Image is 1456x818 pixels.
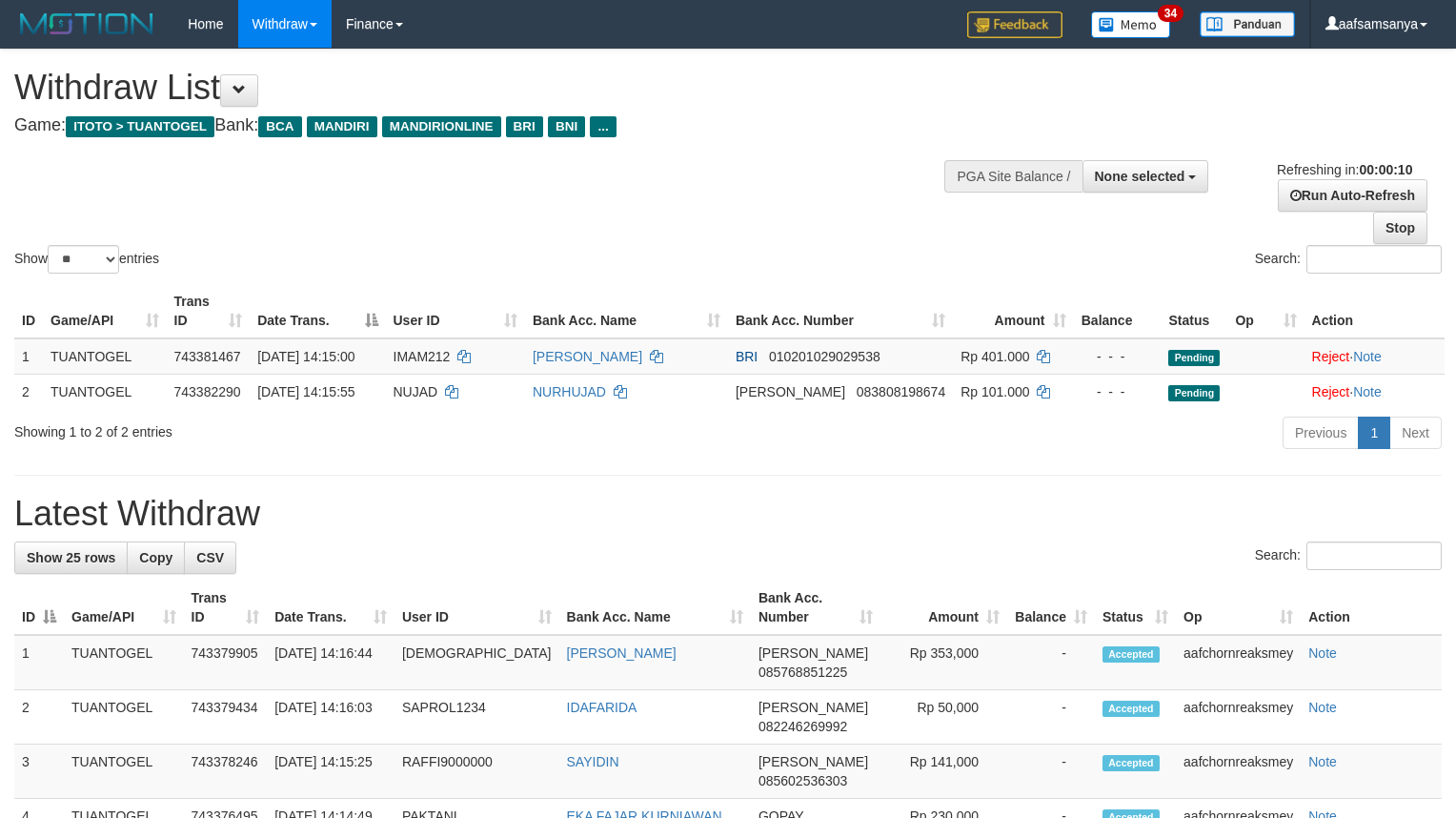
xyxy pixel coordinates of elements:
a: 1 [1358,417,1390,449]
span: 743382290 [174,384,241,399]
span: 34 [1158,5,1183,22]
label: Search: [1255,542,1442,570]
td: - [1007,745,1095,799]
h4: Game: Bank: [14,116,952,135]
th: Date Trans.: activate to sort column ascending [267,581,394,635]
button: None selected [1082,160,1209,193]
a: [PERSON_NAME] [567,645,677,661]
a: Note [1353,384,1382,399]
td: TUANTOGEL [43,374,167,409]
span: [PERSON_NAME] [758,645,868,661]
img: MOTION_logo.png [14,10,159,38]
td: 743378246 [184,745,268,799]
td: 743379905 [184,635,268,690]
th: Action [1304,284,1445,338]
td: TUANTOGEL [64,745,184,799]
th: ID [14,284,43,338]
a: Copy [127,542,185,574]
th: Amount: activate to sort column ascending [880,581,1007,635]
span: BNI [548,116,585,137]
a: Run Auto-Refresh [1278,179,1427,212]
a: Note [1308,754,1337,769]
th: Action [1301,581,1442,635]
td: 1 [14,635,64,690]
span: None selected [1095,169,1185,184]
td: 2 [14,374,43,409]
th: Op: activate to sort column ascending [1176,581,1301,635]
span: Copy 010201029029538 to clipboard [769,349,880,364]
span: BCA [258,116,301,137]
span: [PERSON_NAME] [758,700,868,715]
th: Bank Acc. Number: activate to sort column ascending [728,284,953,338]
span: [PERSON_NAME] [736,384,845,399]
span: Accepted [1102,646,1160,663]
span: Rp 401.000 [961,349,1029,364]
div: - - - [1082,382,1154,401]
div: PGA Site Balance / [944,160,1082,193]
td: TUANTOGEL [64,690,184,745]
td: aafchornreaksmey [1176,690,1301,745]
td: [DATE] 14:16:03 [267,690,394,745]
td: RAFFI9000000 [394,745,559,799]
span: Copy 082246269992 to clipboard [758,719,847,734]
td: TUANTOGEL [64,635,184,690]
span: BRI [506,116,543,137]
th: User ID: activate to sort column ascending [394,581,559,635]
td: 2 [14,690,64,745]
th: Op: activate to sort column ascending [1227,284,1304,338]
td: 743379434 [184,690,268,745]
td: 3 [14,745,64,799]
span: Copy 083808198674 to clipboard [857,384,945,399]
span: ITOTO > TUANTOGEL [66,116,214,137]
td: [DEMOGRAPHIC_DATA] [394,635,559,690]
th: Amount: activate to sort column ascending [953,284,1073,338]
a: Show 25 rows [14,542,128,574]
input: Search: [1306,542,1442,570]
span: 743381467 [174,349,241,364]
th: ID: activate to sort column descending [14,581,64,635]
td: Rp 353,000 [880,635,1007,690]
span: Accepted [1102,701,1160,717]
a: Stop [1373,212,1427,244]
span: Copy 085768851225 to clipboard [758,665,847,680]
span: MANDIRIONLINE [382,116,501,137]
div: Showing 1 to 2 of 2 entries [14,415,593,441]
th: Bank Acc. Name: activate to sort column ascending [525,284,728,338]
span: Copy 085602536303 to clipboard [758,773,847,788]
th: Game/API: activate to sort column ascending [64,581,184,635]
td: [DATE] 14:15:25 [267,745,394,799]
td: aafchornreaksmey [1176,635,1301,690]
input: Search: [1306,245,1442,274]
span: [DATE] 14:15:00 [257,349,354,364]
th: Status: activate to sort column ascending [1095,581,1176,635]
th: Balance [1074,284,1162,338]
th: Date Trans.: activate to sort column descending [250,284,385,338]
a: Reject [1312,384,1350,399]
th: Trans ID: activate to sort column ascending [167,284,251,338]
td: Rp 141,000 [880,745,1007,799]
td: [DATE] 14:16:44 [267,635,394,690]
td: Rp 50,000 [880,690,1007,745]
img: Button%20Memo.svg [1091,11,1171,38]
img: Feedback.jpg [967,11,1062,38]
td: TUANTOGEL [43,338,167,375]
a: CSV [184,542,236,574]
span: NUJAD [394,384,438,399]
th: Bank Acc. Number: activate to sort column ascending [751,581,880,635]
span: BRI [736,349,758,364]
a: [PERSON_NAME] [533,349,642,364]
a: Previous [1283,417,1359,449]
td: - [1007,690,1095,745]
a: Reject [1312,349,1350,364]
span: [PERSON_NAME] [758,754,868,769]
td: 1 [14,338,43,375]
span: IMAM212 [394,349,451,364]
a: Note [1308,700,1337,715]
span: Refreshing in: [1277,162,1412,177]
div: - - - [1082,347,1154,366]
th: Game/API: activate to sort column ascending [43,284,167,338]
span: Pending [1168,350,1220,366]
td: · [1304,374,1445,409]
span: Accepted [1102,755,1160,771]
td: · [1304,338,1445,375]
